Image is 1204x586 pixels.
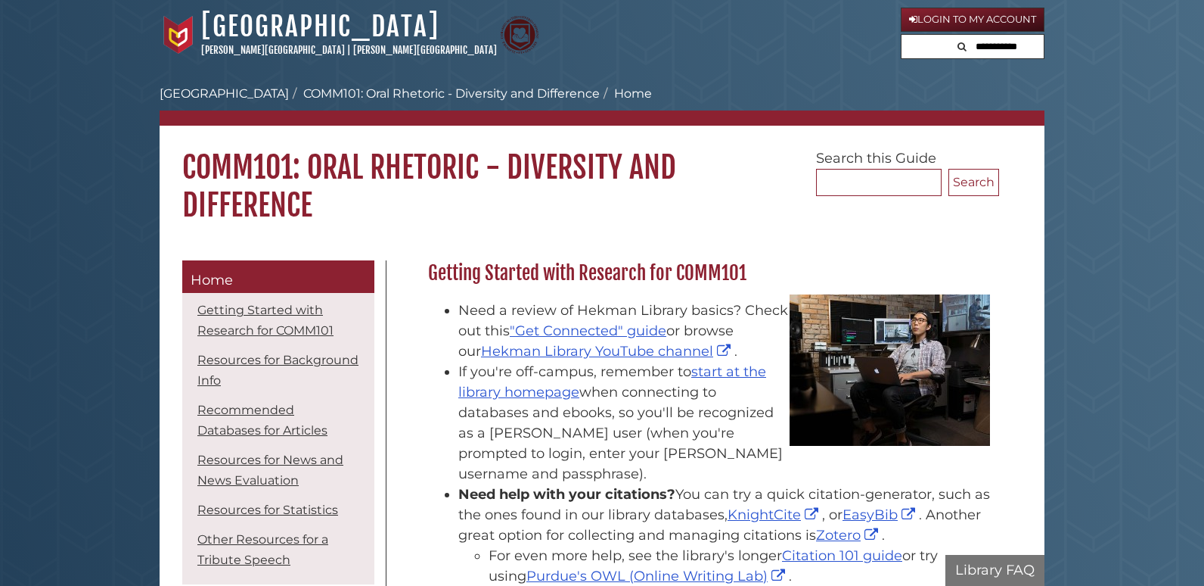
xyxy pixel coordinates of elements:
[191,272,233,288] span: Home
[201,10,439,43] a: [GEOGRAPHIC_DATA]
[160,86,289,101] a: [GEOGRAPHIC_DATA]
[353,44,497,56] a: [PERSON_NAME][GEOGRAPHIC_DATA]
[197,503,338,517] a: Resources for Statistics
[197,532,328,567] a: Other Resources for a Tribute Speech
[945,555,1044,586] button: Library FAQ
[501,16,538,54] img: Calvin Theological Seminary
[160,16,197,54] img: Calvin University
[458,486,675,503] strong: Need help with your citations?
[526,568,789,584] a: Purdue's OWL (Online Writing Lab)
[420,261,999,285] h2: Getting Started with Research for COMM101
[458,301,991,362] li: Need a review of Hekman Library basics? Check out this or browse our .
[303,86,600,101] a: COMM101: Oral Rhetoric - Diversity and Difference
[948,169,999,196] button: Search
[481,343,734,360] a: Hekman Library YouTube channel
[957,42,967,51] i: Search
[782,547,902,564] a: Citation 101 guide
[347,44,351,56] span: |
[197,303,334,338] a: Getting Started with Research for COMM101
[197,403,327,438] a: Recommended Databases for Articles
[182,260,374,294] a: Home
[728,507,822,523] a: KnightCite
[600,85,652,103] li: Home
[510,323,666,339] a: "Get Connected" guide
[816,527,882,544] a: Zotero
[458,362,991,485] li: If you're off-campus, remember to when connecting to databases and ebooks, so you'll be recognize...
[160,126,1044,224] h1: COMM101: Oral Rhetoric - Diversity and Difference
[197,353,358,388] a: Resources for Background Info
[842,507,919,523] a: EasyBib
[160,85,1044,126] nav: breadcrumb
[458,363,766,401] a: start at the library homepage
[901,8,1044,32] a: Login to My Account
[201,44,345,56] a: [PERSON_NAME][GEOGRAPHIC_DATA]
[953,35,971,55] button: Search
[197,453,343,488] a: Resources for News and News Evaluation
